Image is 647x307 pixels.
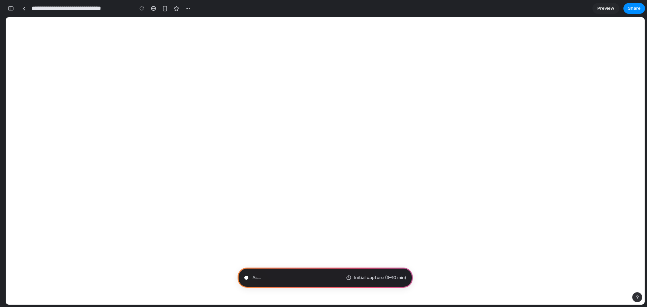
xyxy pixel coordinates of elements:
span: Preview [597,5,614,12]
span: Share [628,5,641,12]
span: As ... [252,274,261,281]
span: Initial capture (3–10 min) [354,274,406,281]
a: Preview [592,3,619,14]
button: Share [623,3,645,14]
